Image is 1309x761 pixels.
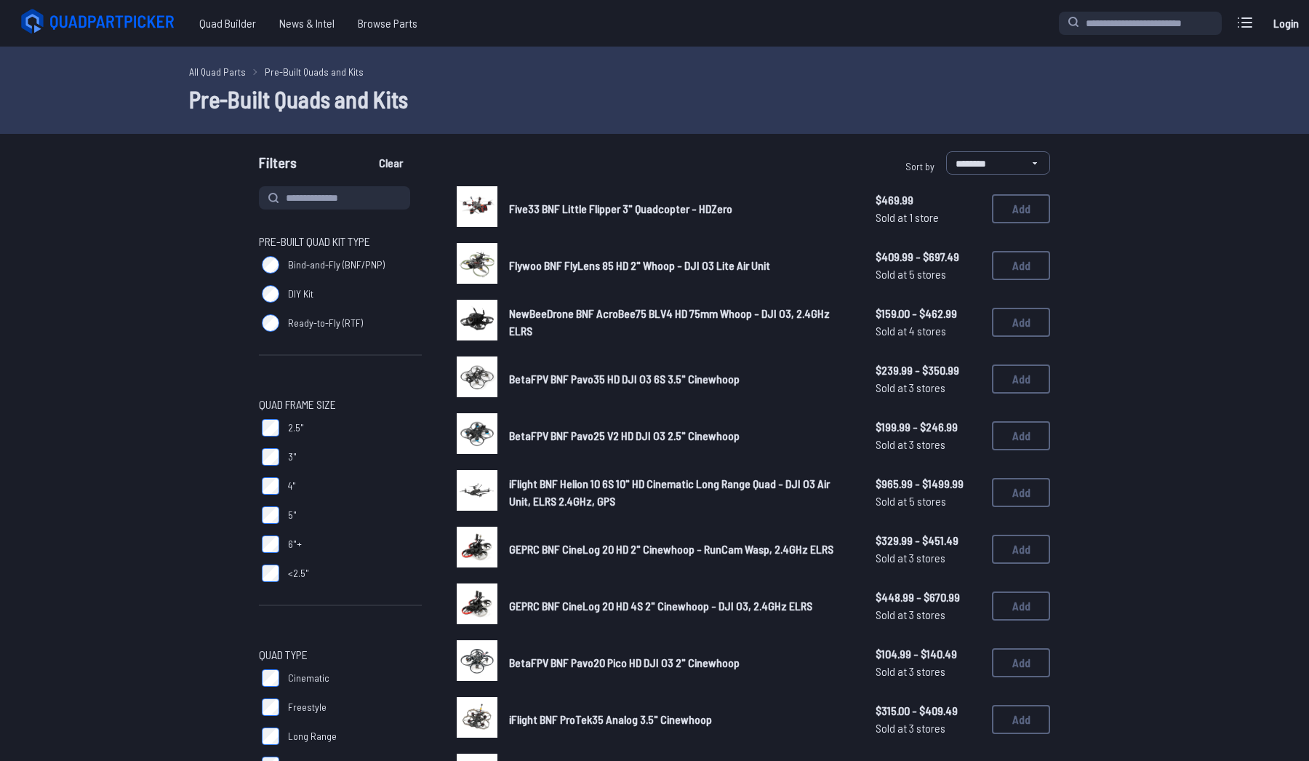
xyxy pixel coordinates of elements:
span: BetaFPV BNF Pavo25 V2 HD DJI O3 2.5" Cinewhoop [509,429,740,442]
span: Sold at 4 stores [876,322,980,340]
span: Flywoo BNF FlyLens 85 HD 2" Whoop - DJI O3 Lite Air Unit [509,258,770,272]
a: NewBeeDrone BNF AcroBee75 BLV4 HD 75mm Whoop - DJI O3, 2.4GHz ELRS [509,305,852,340]
span: Sold at 3 stores [876,379,980,397]
button: Add [992,251,1050,280]
input: <2.5" [262,565,279,582]
span: $239.99 - $350.99 [876,362,980,379]
a: BetaFPV BNF Pavo20 Pico HD DJI O3 2" Cinewhoop [509,654,852,672]
a: GEPRC BNF CineLog 20 HD 4S 2" Cinewhoop - DJI O3, 2.4GHz ELRS [509,597,852,615]
span: Sort by [905,160,934,172]
button: Add [992,308,1050,337]
span: $965.99 - $1499.99 [876,475,980,493]
a: iFlight BNF Helion 10 6S 10" HD Cinematic Long Range Quad - DJI O3 Air Unit, ELRS 2.4GHz, GPS [509,475,852,510]
span: Cinematic [288,671,329,685]
a: image [457,640,497,685]
a: image [457,356,497,402]
span: $159.00 - $462.99 [876,305,980,322]
a: Quad Builder [188,9,268,38]
input: Freestyle [262,698,279,716]
a: Five33 BNF Little Flipper 3" Quadcopter - HDZero [509,200,852,218]
span: Sold at 5 stores [876,493,980,510]
span: Quad Type [259,646,308,664]
span: Sold at 1 store [876,209,980,226]
span: Ready-to-Fly (RTF) [288,316,363,330]
span: Sold at 3 stores [876,663,980,680]
button: Add [992,194,1050,223]
img: image [457,300,497,340]
a: image [457,413,497,458]
span: 3" [288,450,297,464]
span: 5" [288,508,297,522]
input: 4" [262,477,279,495]
a: iFlight BNF ProTek35 Analog 3.5" Cinewhoop [509,711,852,728]
img: image [457,527,497,567]
span: $448.99 - $670.99 [876,589,980,606]
a: Browse Parts [346,9,429,38]
button: Add [992,705,1050,734]
span: $469.99 [876,191,980,209]
span: Pre-Built Quad Kit Type [259,233,370,250]
button: Add [992,364,1050,394]
span: $315.00 - $409.49 [876,702,980,720]
a: image [457,697,497,742]
span: NewBeeDrone BNF AcroBee75 BLV4 HD 75mm Whoop - DJI O3, 2.4GHz ELRS [509,306,830,338]
input: 5" [262,506,279,524]
select: Sort by [946,151,1050,175]
span: GEPRC BNF CineLog 20 HD 2" Cinewhoop - RunCam Wasp, 2.4GHz ELRS [509,542,833,556]
span: 6"+ [288,537,302,551]
a: News & Intel [268,9,346,38]
input: Long Range [262,728,279,745]
span: GEPRC BNF CineLog 20 HD 4S 2" Cinewhoop - DJI O3, 2.4GHz ELRS [509,599,812,613]
span: Sold at 5 stores [876,266,980,283]
a: image [457,470,497,515]
span: Five33 BNF Little Flipper 3" Quadcopter - HDZero [509,202,732,215]
span: 4" [288,479,296,493]
button: Add [992,421,1050,450]
a: GEPRC BNF CineLog 20 HD 2" Cinewhoop - RunCam Wasp, 2.4GHz ELRS [509,541,852,558]
span: BetaFPV BNF Pavo20 Pico HD DJI O3 2" Cinewhoop [509,656,740,669]
span: Sold at 3 stores [876,549,980,567]
span: Sold at 3 stores [876,436,980,453]
span: Sold at 3 stores [876,606,980,623]
a: Pre-Built Quads and Kits [265,64,364,79]
img: image [457,356,497,397]
img: image [457,186,497,227]
span: Quad Frame Size [259,396,336,413]
a: image [457,243,497,288]
span: DIY Kit [288,287,313,301]
a: BetaFPV BNF Pavo25 V2 HD DJI O3 2.5" Cinewhoop [509,427,852,445]
span: iFlight BNF ProTek35 Analog 3.5" Cinewhoop [509,712,712,726]
a: image [457,186,497,231]
a: Flywoo BNF FlyLens 85 HD 2" Whoop - DJI O3 Lite Air Unit [509,257,852,274]
input: Cinematic [262,669,279,687]
img: image [457,583,497,624]
a: Login [1268,9,1303,38]
button: Add [992,591,1050,621]
img: image [457,470,497,511]
img: image [457,413,497,454]
input: 6"+ [262,535,279,553]
input: 3" [262,448,279,466]
button: Clear [367,151,415,175]
button: Add [992,535,1050,564]
span: Freestyle [288,700,327,714]
img: image [457,640,497,681]
a: image [457,583,497,629]
span: $104.99 - $140.49 [876,645,980,663]
span: BetaFPV BNF Pavo35 HD DJI O3 6S 3.5" Cinewhoop [509,372,740,386]
span: $329.99 - $451.49 [876,532,980,549]
span: Sold at 3 stores [876,720,980,737]
span: iFlight BNF Helion 10 6S 10" HD Cinematic Long Range Quad - DJI O3 Air Unit, ELRS 2.4GHz, GPS [509,477,830,508]
a: BetaFPV BNF Pavo35 HD DJI O3 6S 3.5" Cinewhoop [509,370,852,388]
span: 2.5" [288,421,304,435]
input: Ready-to-Fly (RTF) [262,314,279,332]
img: image [457,243,497,284]
button: Add [992,648,1050,677]
a: image [457,527,497,572]
input: Bind-and-Fly (BNF/PNP) [262,256,279,274]
button: Add [992,478,1050,507]
span: $199.99 - $246.99 [876,418,980,436]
